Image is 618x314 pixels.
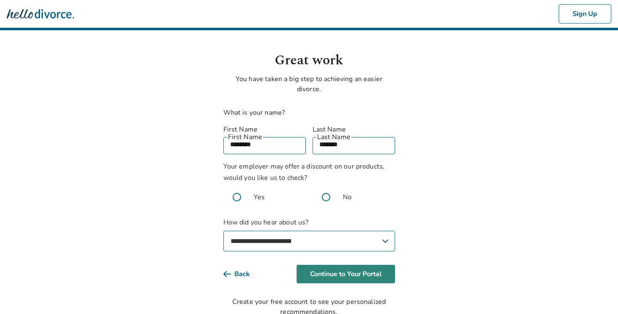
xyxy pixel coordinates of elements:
button: Sign Up [559,4,611,24]
button: Back [223,265,263,283]
span: Your employer may offer a discount on our products, would you like us to check? [223,162,385,182]
iframe: Chat Widget [576,274,618,314]
button: Continue to Your Portal [297,265,395,283]
span: Yes [254,192,265,202]
h1: Great work [223,50,395,71]
select: How did you hear about us? [223,231,395,251]
p: You have taken a big step to achieving an easier divorce. [223,74,395,94]
label: Last Name [313,124,395,135]
label: What is your name? [223,108,285,117]
label: How did you hear about us? [223,217,395,251]
img: Hello Divorce Logo [7,5,74,22]
span: No [343,192,352,202]
label: First Name [223,124,306,135]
